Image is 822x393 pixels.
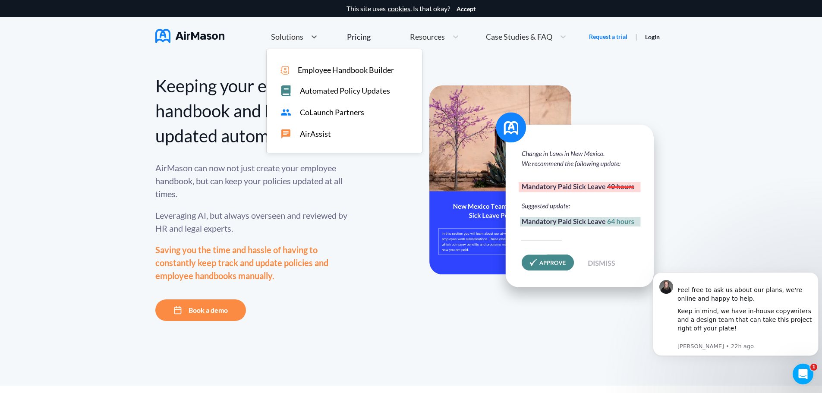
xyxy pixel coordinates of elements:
a: Request a trial [589,32,627,41]
a: Login [645,33,660,41]
span: Employee Handbook Builder [298,66,394,75]
div: Saving you the time and hassle of having to constantly keep track and update policies and employe... [155,243,350,282]
div: Pricing [347,33,371,41]
a: cookies [388,5,410,13]
a: Pricing [347,29,371,44]
span: Resources [410,33,445,41]
iframe: Intercom live chat [793,364,813,384]
span: 1 [810,364,817,371]
button: Book a demo [155,299,246,321]
span: AirAssist [300,129,331,138]
span: Solutions [271,33,303,41]
span: Case Studies & FAQ [486,33,552,41]
img: icon [280,66,289,75]
div: Keeping your employee handbook and HR policies updated automatically [155,73,350,148]
img: AirMason Logo [155,29,224,43]
div: AirMason can now not just create your employee handbook, but can keep your policies updated at al... [155,161,350,200]
iframe: Intercom notifications message [649,259,822,370]
span: Automated Policy Updates [300,86,390,95]
span: | [635,32,637,41]
div: Leveraging AI, but always overseen and reviewed by HR and legal experts. [155,209,350,235]
button: Accept cookies [457,6,476,13]
img: handbook apu [429,85,667,308]
span: CoLaunch Partners [300,108,364,117]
